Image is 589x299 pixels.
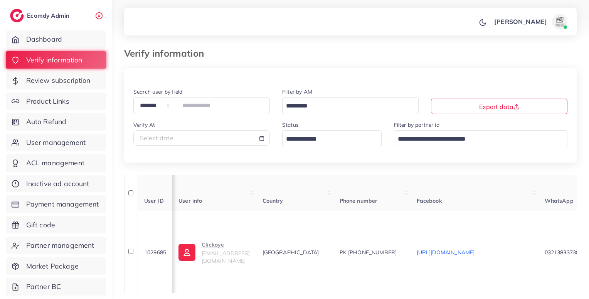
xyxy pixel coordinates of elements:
[178,240,250,265] a: Clickoye[EMAIL_ADDRESS][DOMAIN_NAME]
[26,117,67,127] span: Auto Refund
[283,100,409,112] input: Search for option
[282,88,312,96] label: Filter by AM
[417,197,442,204] span: Facebook
[26,55,82,65] span: Verify information
[282,130,382,147] div: Search for option
[545,197,574,204] span: WhatsApp
[431,99,567,114] button: Export data
[26,138,86,148] span: User management
[6,51,106,69] a: Verify information
[552,14,567,29] img: avatar
[202,250,250,264] span: [EMAIL_ADDRESS][DOMAIN_NAME]
[26,261,79,271] span: Market Package
[133,121,155,129] label: Verify At
[6,30,106,48] a: Dashboard
[6,134,106,151] a: User management
[26,96,69,106] span: Product Links
[479,103,520,111] span: Export data
[26,240,94,250] span: Partner management
[6,278,106,296] a: Partner BC
[6,175,106,193] a: Inactive ad account
[202,240,250,249] p: Clickoye
[263,197,283,204] span: Country
[124,48,210,59] h3: Verify information
[26,158,84,168] span: ACL management
[26,220,55,230] span: Gift code
[10,9,24,22] img: logo
[178,197,202,204] span: User info
[394,130,568,147] div: Search for option
[490,14,570,29] a: [PERSON_NAME]avatar
[144,249,166,256] span: 1029685
[6,216,106,234] a: Gift code
[395,133,558,145] input: Search for option
[133,88,182,96] label: Search user by field
[545,249,579,256] span: 03213833738
[282,97,419,114] div: Search for option
[340,197,378,204] span: Phone number
[394,121,439,129] label: Filter by partner id
[6,195,106,213] a: Payment management
[26,76,91,86] span: Review subscription
[6,113,106,131] a: Auto Refund
[417,249,475,256] a: [URL][DOMAIN_NAME]
[140,134,173,142] span: Select date
[283,133,372,145] input: Search for option
[27,12,71,19] h2: Ecomdy Admin
[26,282,61,292] span: Partner BC
[26,179,89,189] span: Inactive ad account
[263,249,319,256] span: [GEOGRAPHIC_DATA]
[26,199,99,209] span: Payment management
[6,237,106,254] a: Partner management
[282,121,299,129] label: Status
[144,197,164,204] span: User ID
[178,244,195,261] img: ic-user-info.36bf1079.svg
[6,72,106,89] a: Review subscription
[6,154,106,172] a: ACL management
[494,17,547,26] p: [PERSON_NAME]
[6,257,106,275] a: Market Package
[6,92,106,110] a: Product Links
[26,34,62,44] span: Dashboard
[340,249,397,256] span: PK [PHONE_NUMBER]
[10,9,71,22] a: logoEcomdy Admin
